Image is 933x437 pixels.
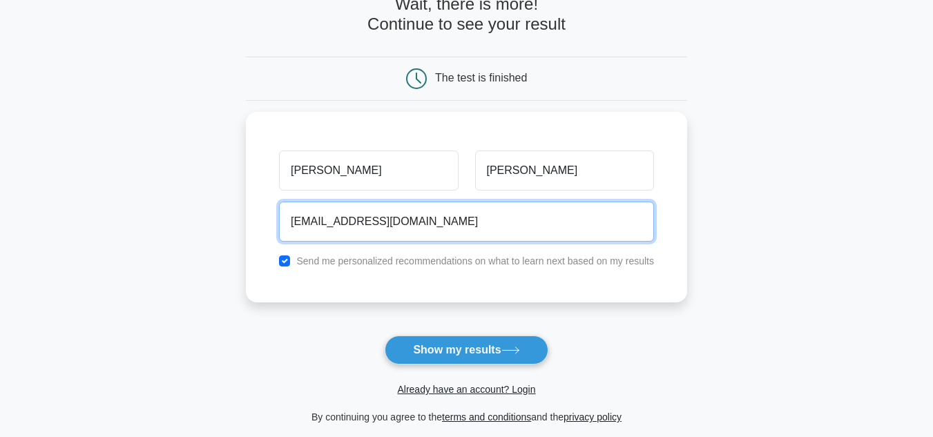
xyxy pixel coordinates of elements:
input: Last name [475,150,654,191]
input: First name [279,150,458,191]
a: terms and conditions [442,411,531,423]
div: The test is finished [435,72,527,84]
input: Email [279,202,654,242]
div: By continuing you agree to the and the [238,409,695,425]
button: Show my results [385,336,548,365]
a: privacy policy [564,411,622,423]
a: Already have an account? Login [397,384,535,395]
label: Send me personalized recommendations on what to learn next based on my results [296,255,654,266]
